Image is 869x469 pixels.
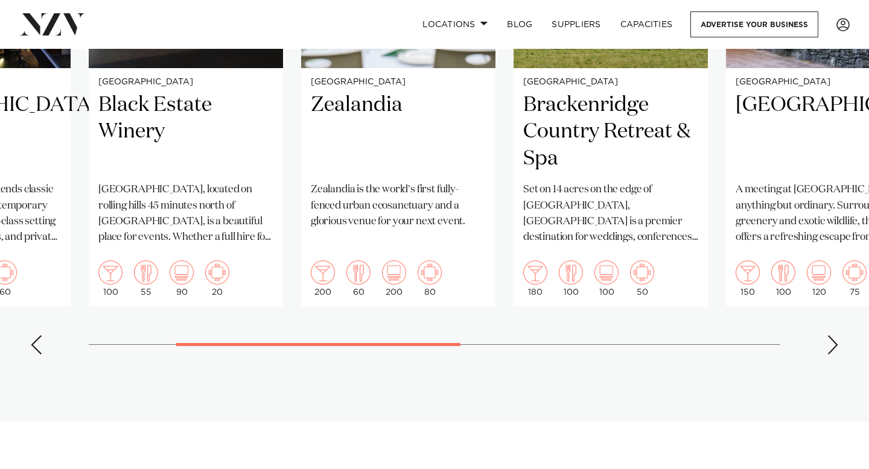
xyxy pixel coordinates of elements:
img: theatre.png [382,260,406,285]
img: dining.png [771,260,795,285]
p: Zealandia is the world's first fully-fenced urban ecosanctuary and a glorious venue for your next... [311,182,486,230]
div: 120 [807,260,831,297]
img: cocktail.png [311,260,335,285]
img: theatre.png [807,260,831,285]
img: dining.png [134,260,158,285]
div: 100 [594,260,619,297]
small: [GEOGRAPHIC_DATA] [311,78,486,87]
img: cocktail.png [98,260,123,285]
h2: Black Estate Winery [98,92,273,173]
h2: Zealandia [311,92,486,173]
div: 80 [418,260,442,297]
img: meeting.png [842,260,867,285]
h2: Brackenridge Country Retreat & Spa [523,92,698,173]
div: 100 [559,260,583,297]
img: dining.png [559,260,583,285]
img: theatre.png [594,260,619,285]
small: [GEOGRAPHIC_DATA] [523,78,698,87]
div: 50 [630,260,654,297]
img: dining.png [346,260,371,285]
img: meeting.png [205,260,229,285]
small: [GEOGRAPHIC_DATA] [98,78,273,87]
div: 75 [842,260,867,297]
div: 200 [382,260,406,297]
a: Locations [413,11,497,37]
div: 20 [205,260,229,297]
div: 55 [134,260,158,297]
div: 100 [771,260,795,297]
img: meeting.png [418,260,442,285]
div: 180 [523,260,547,297]
img: nzv-logo.png [19,13,85,35]
img: cocktail.png [736,260,760,285]
div: 90 [170,260,194,297]
p: [GEOGRAPHIC_DATA], located on rolling hills 45 minutes north of [GEOGRAPHIC_DATA], is a beautiful... [98,182,273,245]
img: meeting.png [630,260,654,285]
img: theatre.png [170,260,194,285]
a: BLOG [497,11,542,37]
p: Set on 14 acres on the edge of [GEOGRAPHIC_DATA], [GEOGRAPHIC_DATA] is a premier destination for ... [523,182,698,245]
img: cocktail.png [523,260,547,285]
div: 60 [346,260,371,297]
a: Advertise your business [690,11,818,37]
div: 100 [98,260,123,297]
div: 200 [311,260,335,297]
a: Capacities [611,11,683,37]
div: 150 [736,260,760,297]
a: SUPPLIERS [542,11,610,37]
